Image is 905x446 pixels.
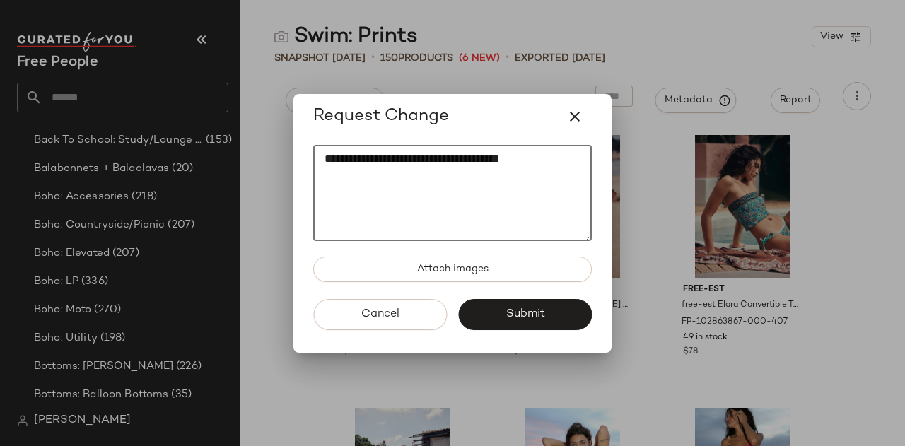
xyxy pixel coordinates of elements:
button: Cancel [313,299,447,330]
span: Request Change [313,105,449,128]
span: Attach images [416,264,489,275]
button: Attach images [313,257,592,282]
span: Cancel [361,307,399,321]
span: Submit [505,307,544,321]
button: Submit [458,299,592,330]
